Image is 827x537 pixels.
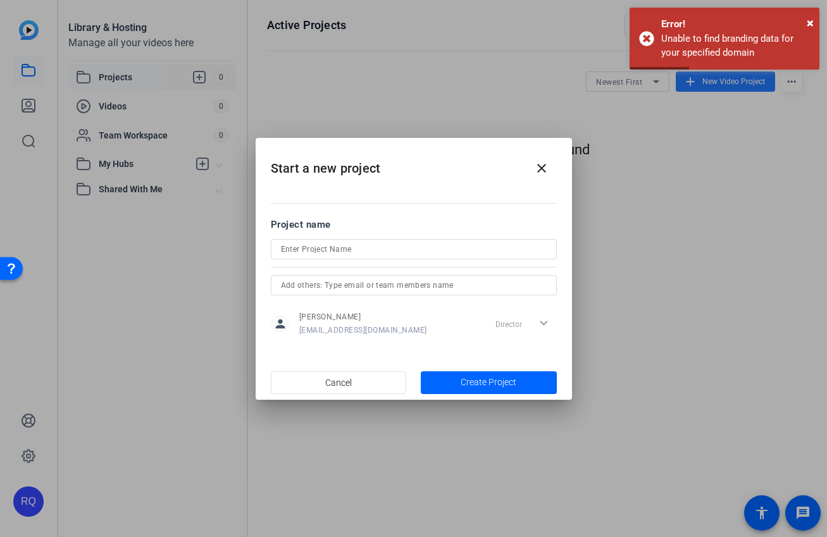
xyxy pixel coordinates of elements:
[461,376,516,389] span: Create Project
[421,371,557,394] button: Create Project
[299,325,427,335] span: [EMAIL_ADDRESS][DOMAIN_NAME]
[661,17,810,32] div: Error!
[256,138,572,189] h2: Start a new project
[299,312,427,322] span: [PERSON_NAME]
[281,278,547,293] input: Add others: Type email or team members name
[534,161,549,176] mat-icon: close
[325,371,352,395] span: Cancel
[807,15,814,30] span: ×
[281,242,547,257] input: Enter Project Name
[271,218,557,231] div: Project name
[807,13,814,32] button: Close
[661,32,810,60] div: Unable to find branding data for your specified domain
[271,314,290,333] mat-icon: person
[271,371,407,394] button: Cancel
